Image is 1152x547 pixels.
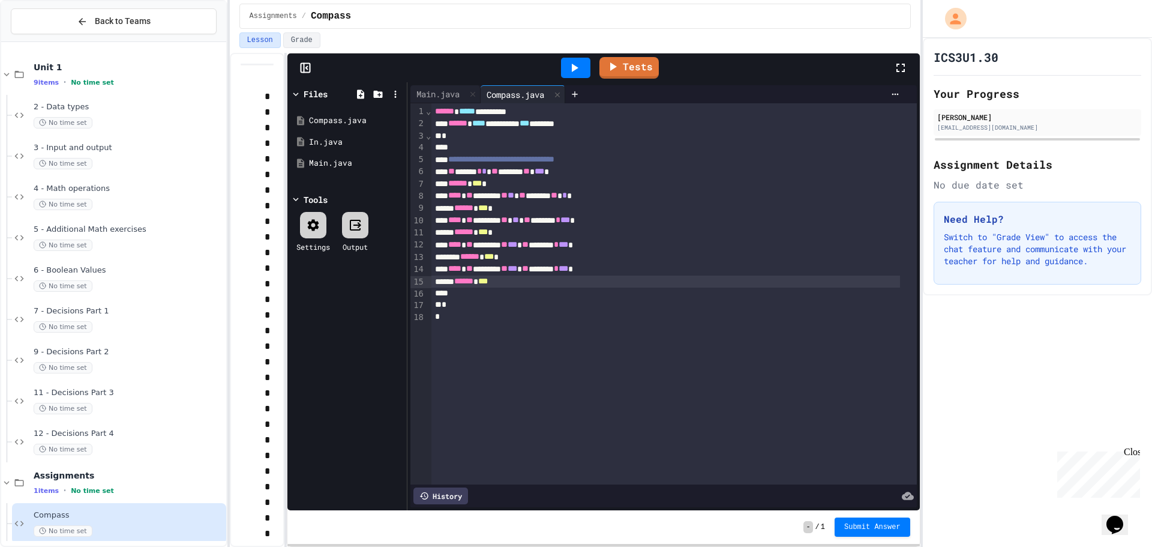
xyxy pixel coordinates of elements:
span: No time set [34,321,92,333]
div: Compass.java [481,88,550,101]
div: Main.java [410,88,466,100]
div: Main.java [309,157,403,169]
span: 9 items [34,79,59,86]
button: Grade [283,32,320,48]
h3: Need Help? [944,212,1131,226]
button: Back to Teams [11,8,217,34]
div: 18 [410,312,425,324]
span: Submit Answer [844,522,901,532]
span: No time set [34,403,92,414]
div: 3 [410,130,425,142]
span: No time set [34,117,92,128]
span: No time set [34,525,92,537]
span: 1 [821,522,825,532]
button: Lesson [239,32,281,48]
a: Tests [599,57,659,79]
h1: ICS3U1.30 [934,49,998,65]
span: / [815,522,820,532]
span: 5 - Additional Math exercises [34,225,224,235]
iframe: chat widget [1052,447,1140,498]
span: 12 - Decisions Part 4 [34,429,224,439]
span: 1 items [34,487,59,495]
span: No time set [71,487,114,495]
span: No time set [34,444,92,455]
h2: Your Progress [934,85,1141,102]
div: 1 [410,106,425,118]
div: 15 [410,276,425,288]
span: Back to Teams [95,15,151,28]
div: In.java [309,136,403,148]
div: 12 [410,239,425,251]
div: 6 [410,166,425,178]
div: 8 [410,190,425,202]
span: Assignments [34,470,224,481]
span: Compass [34,510,224,521]
div: 5 [410,154,425,166]
div: Chat with us now!Close [5,5,83,76]
div: 16 [410,288,425,300]
span: - [803,521,812,533]
div: My Account [932,5,970,32]
span: No time set [34,199,92,210]
span: 6 - Boolean Values [34,265,224,276]
div: 10 [410,215,425,227]
div: History [413,488,468,504]
iframe: chat widget [1102,499,1140,535]
span: 2 - Data types [34,102,224,112]
span: No time set [34,158,92,169]
div: 17 [410,300,425,312]
span: 7 - Decisions Part 1 [34,306,224,316]
div: 2 [410,118,425,130]
div: Files [304,88,328,100]
span: / [302,11,306,21]
h2: Assignment Details [934,156,1141,173]
div: Compass.java [481,85,565,103]
span: 9 - Decisions Part 2 [34,347,224,357]
span: No time set [34,240,92,251]
span: No time set [34,280,92,292]
span: 11 - Decisions Part 3 [34,388,224,398]
div: Compass.java [309,115,403,127]
span: Compass [311,9,351,23]
div: 14 [410,264,425,276]
span: Fold line [425,106,431,116]
span: • [64,77,66,87]
div: 9 [410,202,425,214]
div: 13 [410,252,425,264]
div: [PERSON_NAME] [937,112,1138,122]
div: 7 [410,178,425,190]
span: • [64,486,66,495]
span: Fold line [425,131,431,141]
div: [EMAIL_ADDRESS][DOMAIN_NAME] [937,123,1138,132]
span: Unit 1 [34,62,224,73]
div: Main.java [410,85,481,103]
span: No time set [34,362,92,373]
div: Output [343,241,368,252]
div: No due date set [934,178,1141,192]
div: 11 [410,227,425,239]
span: Assignments [250,11,297,21]
span: 3 - Input and output [34,143,224,153]
div: Tools [304,193,328,206]
div: 4 [410,142,425,154]
div: Settings [296,241,330,252]
span: 4 - Math operations [34,184,224,194]
p: Switch to "Grade View" to access the chat feature and communicate with your teacher for help and ... [944,231,1131,267]
button: Submit Answer [835,518,910,537]
span: No time set [71,79,114,86]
